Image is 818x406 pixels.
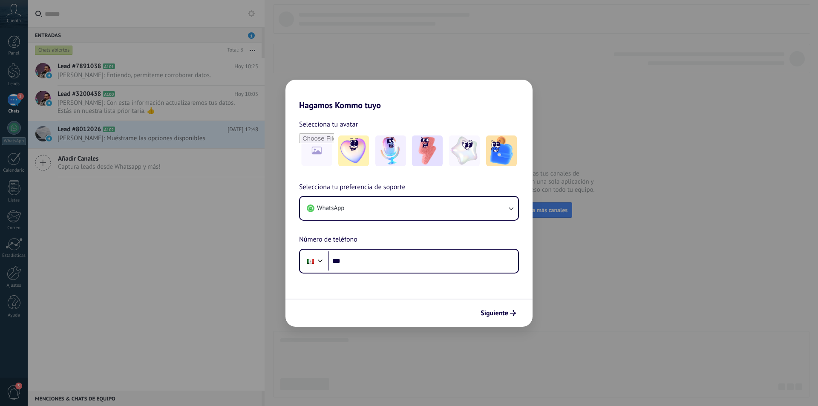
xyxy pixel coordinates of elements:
img: -5.jpeg [486,135,517,166]
span: Siguiente [481,310,508,316]
img: -2.jpeg [375,135,406,166]
span: WhatsApp [317,204,344,213]
span: Número de teléfono [299,234,357,245]
span: Selecciona tu preferencia de soporte [299,182,406,193]
button: WhatsApp [300,197,518,220]
img: -4.jpeg [449,135,480,166]
span: Selecciona tu avatar [299,119,358,130]
div: Mexico: + 52 [302,252,319,270]
h2: Hagamos Kommo tuyo [285,80,533,110]
img: -3.jpeg [412,135,443,166]
img: -1.jpeg [338,135,369,166]
button: Siguiente [477,306,520,320]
